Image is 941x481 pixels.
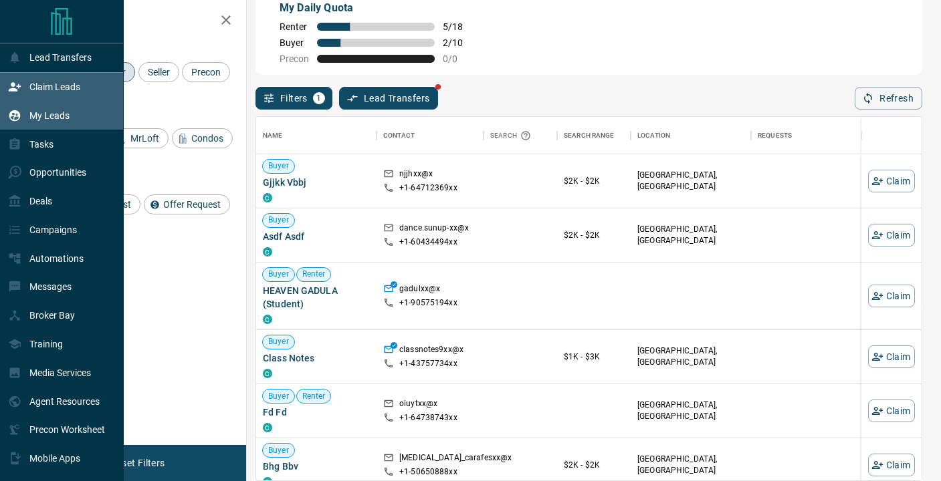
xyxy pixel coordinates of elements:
[868,170,915,192] button: Claim
[399,283,440,297] p: gadulxx@x
[187,67,225,77] span: Precon
[263,214,294,226] span: Buyer
[138,62,179,82] div: Seller
[399,344,463,358] p: classnotes9xx@x
[868,224,915,247] button: Claim
[263,284,370,311] span: HEAVEN GADULA (Student)
[399,297,457,309] p: +1- 90575194xx
[143,67,175,77] span: Seller
[557,117,631,154] div: Search Range
[637,117,670,154] div: Location
[383,117,415,154] div: Contact
[280,37,309,48] span: Buyer
[637,399,744,422] p: [GEOGRAPHIC_DATA], [GEOGRAPHIC_DATA]
[43,13,233,29] h2: Filters
[102,452,173,474] button: Reset Filters
[855,87,922,110] button: Refresh
[255,87,332,110] button: Filters1
[263,247,272,257] div: condos.ca
[399,222,469,236] p: dance.sunup-xx@x
[159,199,225,210] span: Offer Request
[339,87,439,110] button: Lead Transfers
[564,351,624,363] p: $1K - $3K
[637,170,744,192] p: [GEOGRAPHIC_DATA], [GEOGRAPHIC_DATA]
[144,194,230,214] div: Offer Request
[868,454,915,476] button: Claim
[263,351,370,365] span: Class Notes
[263,336,294,347] span: Buyer
[399,466,457,478] p: +1- 50650888xx
[868,399,915,422] button: Claim
[280,53,309,64] span: Precon
[399,182,457,194] p: +1- 64712369xx
[263,269,294,280] span: Buyer
[263,230,370,243] span: Asdf Asdf
[172,128,233,148] div: Condos
[399,236,457,248] p: +1- 60434494xx
[443,53,472,64] span: 0 / 0
[263,315,272,324] div: condos.ca
[263,193,272,202] div: condos.ca
[263,369,272,378] div: condos.ca
[868,345,915,368] button: Claim
[263,445,294,456] span: Buyer
[263,176,370,189] span: Gjjkk Vbbj
[126,133,164,144] span: MrLoft
[564,229,624,241] p: $2K - $2K
[637,345,744,368] p: [GEOGRAPHIC_DATA], [GEOGRAPHIC_DATA]
[631,117,751,154] div: Location
[111,128,169,148] div: MrLoft
[280,21,309,32] span: Renter
[399,412,457,424] p: +1- 64738743xx
[187,133,228,144] span: Condos
[297,269,331,280] span: Renter
[751,117,871,154] div: Requests
[490,117,534,154] div: Search
[564,459,624,471] p: $2K - $2K
[256,117,377,154] div: Name
[377,117,484,154] div: Contact
[443,37,472,48] span: 2 / 10
[758,117,792,154] div: Requests
[564,117,615,154] div: Search Range
[263,117,283,154] div: Name
[314,94,324,103] span: 1
[399,358,457,369] p: +1- 43757734xx
[564,175,624,187] p: $2K - $2K
[868,285,915,307] button: Claim
[399,168,433,182] p: njjhxx@x
[263,460,370,473] span: Bhg Bbv
[637,454,744,476] p: [GEOGRAPHIC_DATA], [GEOGRAPHIC_DATA]
[399,452,512,466] p: [MEDICAL_DATA]_carafesxx@x
[297,391,331,402] span: Renter
[263,160,294,172] span: Buyer
[263,423,272,432] div: condos.ca
[399,398,437,412] p: oiuytxx@x
[182,62,230,82] div: Precon
[263,391,294,402] span: Buyer
[443,21,472,32] span: 5 / 18
[637,224,744,247] p: [GEOGRAPHIC_DATA], [GEOGRAPHIC_DATA]
[263,406,370,419] span: Fd Fd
